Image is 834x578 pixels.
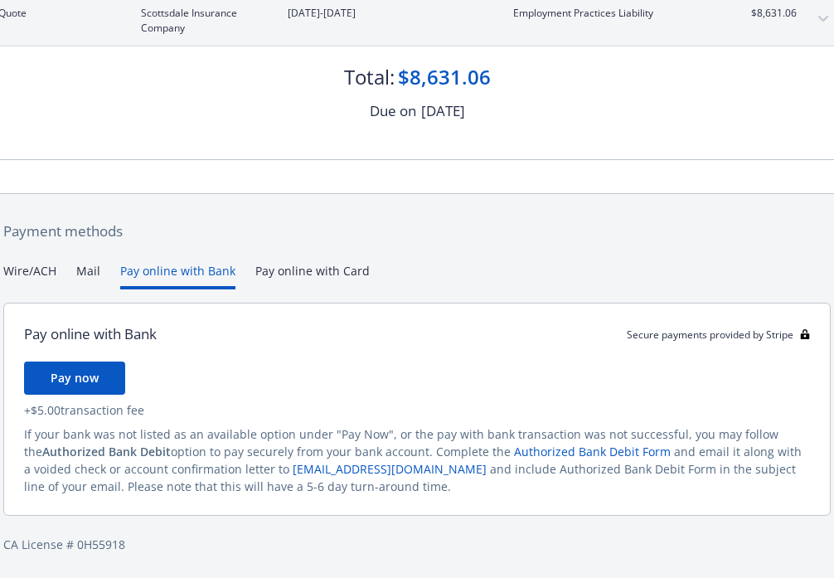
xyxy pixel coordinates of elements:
span: Employment Practices Liability [513,6,708,21]
span: Authorized Bank Debit [42,444,171,459]
button: Wire/ACH [3,262,56,289]
div: CA License # 0H55918 [3,536,831,553]
button: Pay online with Card [255,262,370,289]
span: $8,631.06 [735,6,797,21]
div: Total: [344,63,395,91]
button: Pay now [24,362,125,395]
div: Pay online with Bank [24,323,157,345]
span: Scottsdale Insurance Company [141,6,261,36]
div: If your bank was not listed as an available option under "Pay Now", or the pay with bank transact... [24,425,810,495]
span: Pay now [51,370,99,386]
div: $8,631.06 [398,63,491,91]
a: Authorized Bank Debit Form [514,444,671,459]
div: + $5.00 transaction fee [24,401,810,419]
a: [EMAIL_ADDRESS][DOMAIN_NAME] [293,461,487,477]
button: Mail [76,262,100,289]
div: Payment methods [3,221,831,242]
button: Pay online with Bank [120,262,235,289]
div: Due on [370,100,416,122]
span: [DATE]-[DATE] [288,6,487,21]
div: Secure payments provided by Stripe [627,328,810,342]
div: [DATE] [421,100,465,122]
